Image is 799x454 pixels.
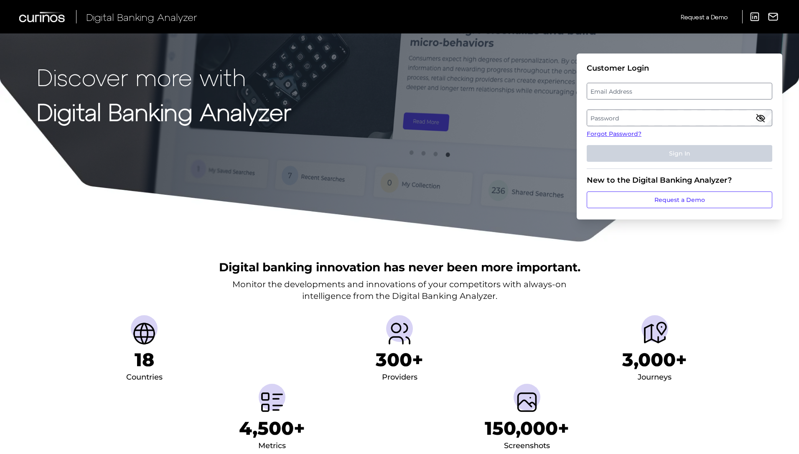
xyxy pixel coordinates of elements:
img: Countries [131,320,158,347]
div: Metrics [258,439,286,453]
h1: 18 [135,349,154,371]
a: Forgot Password? [587,130,772,138]
button: Sign In [587,145,772,162]
div: Customer Login [587,64,772,73]
img: Journeys [641,320,668,347]
h1: 4,500+ [239,417,305,439]
div: Countries [126,371,163,384]
span: Request a Demo [681,13,728,20]
strong: Digital Banking Analyzer [37,97,291,125]
h2: Digital banking innovation has never been more important. [219,259,580,275]
div: Screenshots [504,439,550,453]
img: Screenshots [514,389,540,416]
p: Discover more with [37,64,291,90]
a: Request a Demo [587,191,772,208]
div: Journeys [638,371,672,384]
div: New to the Digital Banking Analyzer? [587,176,772,185]
p: Monitor the developments and innovations of your competitors with always-on intelligence from the... [232,278,567,302]
div: Providers [382,371,417,384]
h1: 3,000+ [622,349,687,371]
label: Email Address [587,84,771,99]
img: Metrics [259,389,285,416]
h1: 150,000+ [485,417,569,439]
img: Curinos [19,12,66,22]
span: Digital Banking Analyzer [86,11,197,23]
label: Password [587,110,771,125]
h1: 300+ [376,349,423,371]
a: Request a Demo [681,10,728,24]
img: Providers [386,320,413,347]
